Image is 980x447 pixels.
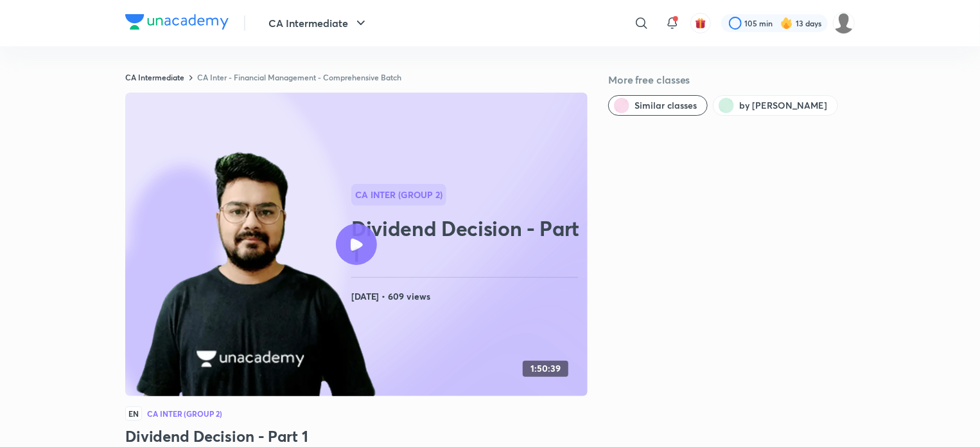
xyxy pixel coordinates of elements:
span: EN [125,406,142,421]
h4: 1:50:39 [530,363,561,374]
button: CA Intermediate [261,10,376,36]
span: by Aditya Sharma [739,99,827,112]
a: CA Intermediate [125,72,184,82]
button: by Aditya Sharma [713,95,838,116]
h2: Dividend Decision - Part 1 [351,215,582,267]
img: avatar [695,17,706,29]
h4: [DATE] • 609 views [351,288,582,305]
h3: Dividend Decision - Part 1 [125,426,588,446]
h4: CA Inter (Group 2) [147,410,222,417]
h5: More free classes [608,72,855,87]
a: Company Logo [125,14,229,33]
button: Similar classes [608,95,708,116]
button: avatar [690,13,711,33]
img: streak [780,17,793,30]
img: Company Logo [125,14,229,30]
span: Similar classes [634,99,697,112]
img: dhanak [833,12,855,34]
a: CA Inter - Financial Management - Comprehensive Batch [197,72,401,82]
